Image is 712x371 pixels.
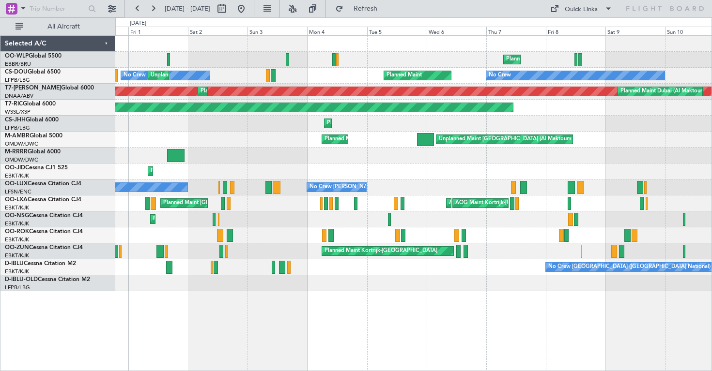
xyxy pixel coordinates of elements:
a: M-AMBRGlobal 5000 [5,133,62,139]
a: OO-NSGCessna Citation CJ4 [5,213,83,219]
a: LFPB/LBG [5,284,30,291]
div: Fri 8 [546,27,605,35]
div: Tue 5 [367,27,427,35]
a: OMDW/DWC [5,156,38,163]
span: CS-DOU [5,69,28,75]
span: D-IBLU [5,261,24,267]
span: [DATE] - [DATE] [165,4,210,13]
div: Mon 4 [307,27,367,35]
div: Fri 1 [128,27,188,35]
a: OO-ZUNCessna Citation CJ4 [5,245,83,251]
a: EBKT/KJK [5,204,29,211]
a: D-IBLU-OLDCessna Citation M2 [5,277,90,282]
div: [DATE] [130,19,146,28]
a: OO-ROKCessna Citation CJ4 [5,229,83,235]
div: Planned Maint Kortrijk-[GEOGRAPHIC_DATA] [151,164,263,178]
div: AOG Maint Kortrijk-[GEOGRAPHIC_DATA] [449,196,555,210]
a: EBBR/BRU [5,60,31,68]
a: OO-WLPGlobal 5500 [5,53,62,59]
button: Refresh [331,1,389,16]
div: Thu 7 [486,27,546,35]
span: T7-RIC [5,101,23,107]
a: LFPB/LBG [5,124,30,132]
span: OO-LXA [5,197,28,203]
div: No Crew [124,68,146,83]
div: Planned Maint Kortrijk-[GEOGRAPHIC_DATA] [153,212,266,226]
button: All Aircraft [11,19,105,34]
a: OO-LUXCessna Citation CJ4 [5,181,81,187]
div: Planned Maint [387,68,422,83]
div: Unplanned Maint [GEOGRAPHIC_DATA] ([GEOGRAPHIC_DATA]) [151,68,310,83]
input: Trip Number [30,1,85,16]
div: AOG Maint Kortrijk-[GEOGRAPHIC_DATA] [455,196,561,210]
a: EBKT/KJK [5,252,29,259]
a: CS-DOUGlobal 6500 [5,69,61,75]
div: Wed 6 [427,27,486,35]
div: Sun 3 [248,27,307,35]
a: EBKT/KJK [5,236,29,243]
a: OO-LXACessna Citation CJ4 [5,197,81,203]
div: Sat 9 [605,27,665,35]
div: Unplanned Maint [GEOGRAPHIC_DATA] (Al Maktoum Intl) [439,132,582,147]
a: T7-RICGlobal 6000 [5,101,56,107]
span: OO-NSG [5,213,29,219]
div: Planned Maint Kortrijk-[GEOGRAPHIC_DATA] [325,244,437,258]
a: T7-[PERSON_NAME]Global 6000 [5,85,94,91]
div: Planned Maint [GEOGRAPHIC_DATA] ([GEOGRAPHIC_DATA] National) [163,196,339,210]
a: LFSN/ENC [5,188,31,195]
div: Sat 2 [188,27,248,35]
span: CS-JHH [5,117,26,123]
a: DNAA/ABV [5,92,33,100]
a: D-IBLUCessna Citation M2 [5,261,76,267]
span: T7-[PERSON_NAME] [5,85,61,91]
a: EBKT/KJK [5,172,29,179]
span: OO-ZUN [5,245,29,251]
a: OMDW/DWC [5,140,38,148]
span: OO-WLP [5,53,29,59]
span: Refresh [345,5,386,12]
div: No Crew [PERSON_NAME] ([PERSON_NAME]) [310,180,426,194]
div: Planned Maint [GEOGRAPHIC_DATA] ([GEOGRAPHIC_DATA]) [325,132,477,147]
div: Planned Maint [GEOGRAPHIC_DATA] ([GEOGRAPHIC_DATA]) [327,116,480,131]
span: M-AMBR [5,133,30,139]
a: OO-JIDCessna CJ1 525 [5,165,68,171]
div: No Crew [GEOGRAPHIC_DATA] ([GEOGRAPHIC_DATA] National) [548,260,711,274]
span: D-IBLU-OLD [5,277,38,282]
span: OO-LUX [5,181,28,187]
div: Quick Links [565,5,598,15]
span: OO-ROK [5,229,29,235]
a: EBKT/KJK [5,220,29,227]
div: Planned Maint Milan (Linate) [506,52,576,67]
div: No Crew [489,68,511,83]
span: OO-JID [5,165,25,171]
span: All Aircraft [25,23,102,30]
a: LFPB/LBG [5,76,30,84]
span: M-RRRR [5,149,28,155]
a: WSSL/XSP [5,108,31,116]
a: EBKT/KJK [5,268,29,275]
a: CS-JHHGlobal 6000 [5,117,59,123]
button: Quick Links [545,1,617,16]
div: Planned Maint Dubai (Al Maktoum Intl) [201,84,296,99]
a: M-RRRRGlobal 6000 [5,149,61,155]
